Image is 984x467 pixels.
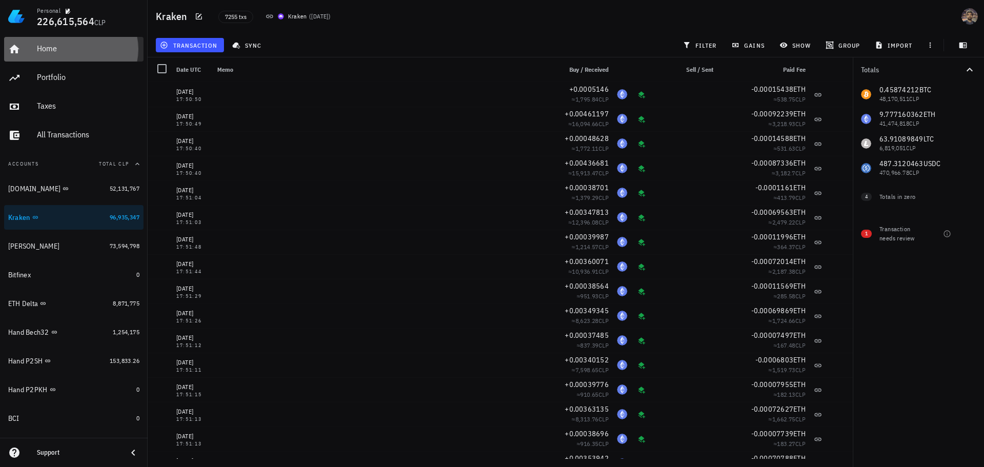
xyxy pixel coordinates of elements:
span: CLP [599,268,609,275]
span: 2,187.38 [772,268,795,275]
div: [DATE] [176,185,209,195]
span: ≈ [577,292,609,300]
a: [DOMAIN_NAME] 52,131,767 [4,176,143,201]
span: -0.00015438 [751,85,794,94]
span: -0.0001161 [755,183,794,192]
div: [PERSON_NAME] [8,242,59,251]
span: 226,615,564 [37,14,94,28]
span: ETH [793,331,806,340]
span: ≈ [577,341,609,349]
a: Portfolio [4,66,143,90]
span: 1 [865,230,868,238]
span: 951.93 [580,292,598,300]
span: ETH [793,281,806,291]
div: Transaction needs review [879,225,922,243]
span: +0.00038696 [565,429,609,438]
span: ≈ [568,218,609,226]
div: Buy / Received [547,57,613,82]
div: Home [37,44,139,53]
span: 1,214.57 [576,243,599,251]
span: ETH [793,183,806,192]
span: 8,623.28 [576,317,599,324]
span: CLP [599,341,609,349]
span: 1,724.66 [772,317,795,324]
span: -0.00072627 [751,404,794,414]
div: [DATE] [176,357,209,368]
div: Hand Bech32 [8,328,49,337]
div: ETH-icon [617,114,627,124]
a: Hand Bech32 1,254,175 [4,320,143,344]
button: Totals [853,57,984,82]
span: ≈ [769,317,806,324]
div: 17:50:40 [176,146,209,151]
span: 1,519.73 [772,366,795,374]
span: 1,795.84 [576,95,599,103]
div: [DATE] [176,111,209,121]
div: Memo [213,57,547,82]
span: ≈ [773,440,806,448]
span: ETH [793,355,806,364]
a: Taxes [4,94,143,119]
span: 7255 txs [225,11,247,23]
span: CLP [795,415,806,423]
span: 910.65 [580,391,598,398]
div: All Transactions [37,130,139,139]
div: ETH-icon [617,212,627,222]
div: ETH-icon [617,237,627,247]
span: CLP [599,415,609,423]
a: Kraken 96,935,347 [4,205,143,230]
span: -0.00007955 [751,380,794,389]
span: 4 [865,193,868,201]
div: 17:51:44 [176,269,209,274]
span: ≈ [773,391,806,398]
span: Total CLP [99,160,129,167]
div: 17:51:12 [176,343,209,348]
a: Hand P2SH 153,833.26 [4,349,143,373]
div: [DATE] [176,407,209,417]
button: sync [228,38,268,52]
span: 12,396.08 [572,218,599,226]
span: CLP [599,366,609,374]
span: CLP [599,169,609,177]
div: 17:50:49 [176,121,209,127]
span: ETH [793,208,806,217]
span: gains [733,41,764,49]
a: ETH Delta 8,871,775 [4,291,143,316]
span: 413.79 [777,194,795,201]
button: transaction [156,38,224,52]
div: Hand P2PKH [8,385,48,394]
div: [DATE] [176,234,209,245]
span: ≈ [577,391,609,398]
div: 17:51:48 [176,245,209,250]
span: 538.75 [777,95,795,103]
div: 17:51:26 [176,318,209,323]
span: CLP [795,95,806,103]
span: +0.00048628 [565,134,609,143]
span: +0.00436681 [565,158,609,168]
div: Sell / Sent [652,57,717,82]
span: ( ) [309,11,331,22]
span: 0 [136,385,139,393]
span: +0.0005146 [569,85,609,94]
div: Personal [37,7,60,15]
span: ≈ [773,194,806,201]
span: 52,131,767 [110,185,139,192]
div: BCI [8,414,19,423]
span: ≈ [568,169,609,177]
a: Home [4,37,143,62]
span: ≈ [568,268,609,275]
div: [DATE] [176,160,209,171]
div: Totals [861,66,963,73]
span: Paid Fee [783,66,806,73]
span: Sell / Sent [686,66,713,73]
div: [DATE] [176,431,209,441]
span: +0.00340152 [565,355,609,364]
span: [DATE] [311,12,328,20]
span: 837.39 [580,341,598,349]
span: +0.00353942 [565,454,609,463]
span: 3,218.93 [772,120,795,128]
div: Kraken [288,11,307,22]
span: ETH [793,404,806,414]
div: ETH-icon [617,360,627,370]
span: ETH [793,232,806,241]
